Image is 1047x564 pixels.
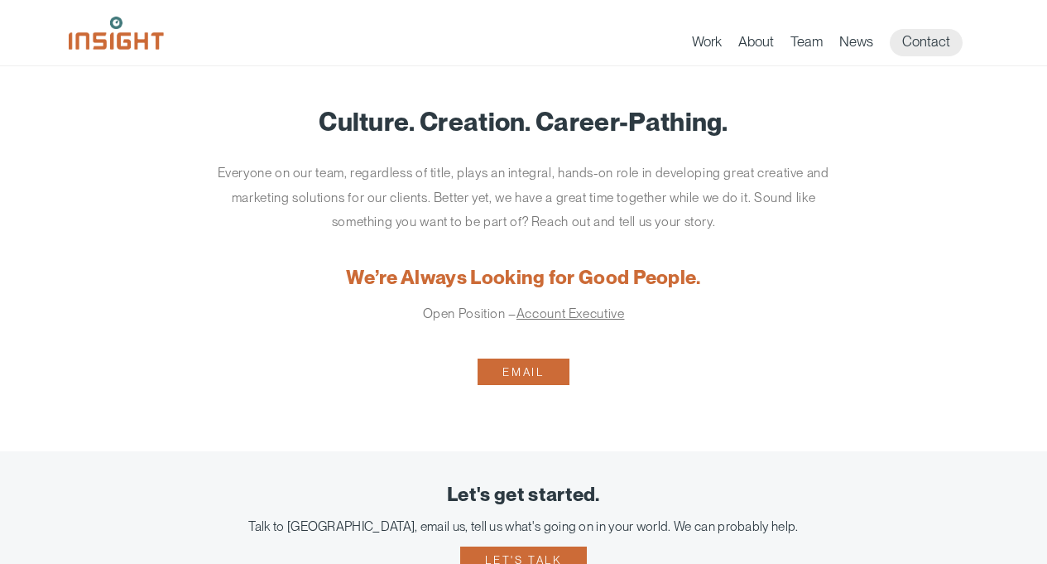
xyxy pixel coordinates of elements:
[738,33,774,56] a: About
[516,306,625,321] a: Account Executive
[214,161,834,234] p: Everyone on our team, regardless of title, plays an integral, hands-on role in developing great c...
[25,518,1022,534] div: Talk to [GEOGRAPHIC_DATA], email us, tell us what's going on in your world. We can probably help.
[890,29,963,56] a: Contact
[94,108,954,136] h1: Culture. Creation. Career-Pathing.
[839,33,873,56] a: News
[692,29,979,56] nav: primary navigation menu
[69,17,164,50] img: Insight Marketing Design
[790,33,823,56] a: Team
[478,359,569,385] a: Email
[214,301,834,326] p: Open Position –
[94,268,954,289] h2: We’re Always Looking for Good People.
[692,33,722,56] a: Work
[25,484,1022,506] div: Let's get started.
